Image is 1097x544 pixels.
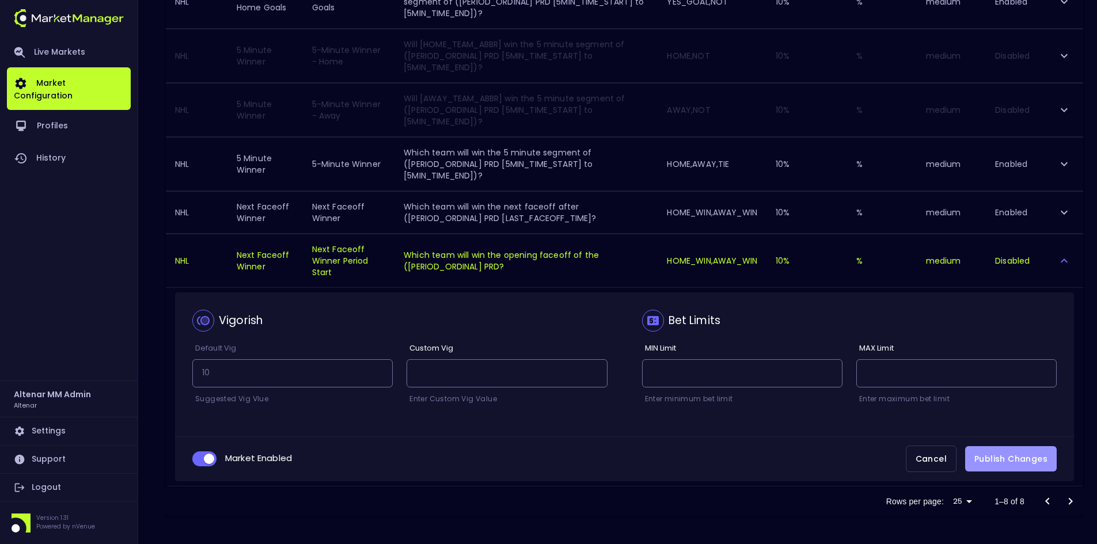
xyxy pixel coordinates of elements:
p: Enter minimum bet limit [642,393,842,405]
th: NHL [166,137,227,191]
a: Logout [7,474,131,501]
p: Enter maximum bet limit [856,393,1057,405]
td: 10 % [766,137,847,191]
td: 10 % [766,83,847,136]
button: Cancel [906,446,956,473]
th: NHL [166,191,227,233]
td: 5 Minute Winner [227,29,303,82]
p: Suggested Vig Vlue [192,393,393,405]
div: Bet Limits [669,313,721,328]
label: Default Vig [192,343,236,354]
h3: Altenar [14,401,37,409]
button: expand row [1054,46,1074,66]
td: medium [917,29,986,82]
td: medium [917,234,986,287]
td: HOME_WIN,AWAY_WIN [658,191,766,233]
td: % [847,83,917,136]
p: Version 1.31 [36,513,95,522]
td: Will [HOME_TEAM_ABBR] win the 5 minute segment of ([PERIOD_ORDINAL] PRD [5MIN_TIME_START] to [5MI... [394,29,658,82]
span: Disabled [995,50,1030,62]
td: 5-Minute Winner - Home [303,29,394,82]
td: AWAY,NOT [658,83,766,136]
td: HOME,AWAY,TIE [658,137,766,191]
a: Profiles [7,110,131,142]
p: 1–8 of 8 [994,496,1024,507]
td: % [847,191,917,233]
a: Settings [7,417,131,445]
label: MIN Limit [642,343,677,354]
th: NHL [166,29,227,82]
span: Disabled [995,104,1030,116]
td: HOME,NOT [658,29,766,82]
button: Publish Changes [965,446,1057,472]
a: History [7,142,131,174]
span: Disabled [995,255,1030,267]
th: NHL [166,234,227,287]
h2: Altenar MM Admin [14,388,91,401]
button: expand row [1054,203,1074,222]
a: Market Configuration [7,67,131,110]
td: Next Faceoff Winner Period Start [303,234,394,287]
span: Enabled [995,207,1027,218]
a: Support [7,446,131,473]
label: Custom Vig [407,343,453,354]
a: Live Markets [7,37,131,67]
td: Which team will win the 5 minute segment of ([PERIOD_ORDINAL] PRD [5MIN_TIME_START] to [5MIN_TIME... [394,137,658,191]
td: 10 % [766,234,847,287]
button: expand row [1054,154,1074,174]
td: Which team will win the next faceoff after ([PERIOD_ORDINAL] PRD [LAST_FACEOFF_TIME]? [394,191,658,233]
td: % [847,29,917,82]
span: Market Enabled [225,452,292,464]
div: 25 [948,493,976,510]
td: % [847,234,917,287]
td: 5-Minute Winner - Away [303,83,394,136]
div: Vigorish [219,313,263,328]
p: Enter Custom Vig Value [407,393,607,405]
td: Next Faceoff Winner [227,191,303,233]
td: HOME_WIN,AWAY_WIN [658,234,766,287]
td: Which team will win the opening faceoff of the ([PERIOD_ORDINAL] PRD? [394,234,658,287]
label: MAX Limit [856,343,894,354]
button: expand row [1054,251,1074,271]
p: Rows per page: [886,496,944,507]
th: NHL [166,83,227,136]
p: Powered by nVenue [36,522,95,531]
td: medium [917,191,986,233]
td: Will [AWAY_TEAM_ABBR] win the 5 minute segment of ([PERIOD_ORDINAL] PRD [5MIN_TIME_START] to [5MI... [394,83,658,136]
td: medium [917,83,986,136]
td: medium [917,137,986,191]
td: 5 Minute Winner [227,137,303,191]
td: 5 Minute Winner [227,83,303,136]
td: Next Faceoff Winner [303,191,394,233]
td: % [847,137,917,191]
td: Next Faceoff Winner [227,234,303,287]
td: 10 % [766,191,847,233]
td: 5-Minute Winner [303,137,394,191]
button: expand row [1054,100,1074,120]
div: Version 1.31Powered by nVenue [7,513,131,532]
td: 10 % [766,29,847,82]
span: Enabled [995,158,1027,170]
img: logo [14,9,124,27]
